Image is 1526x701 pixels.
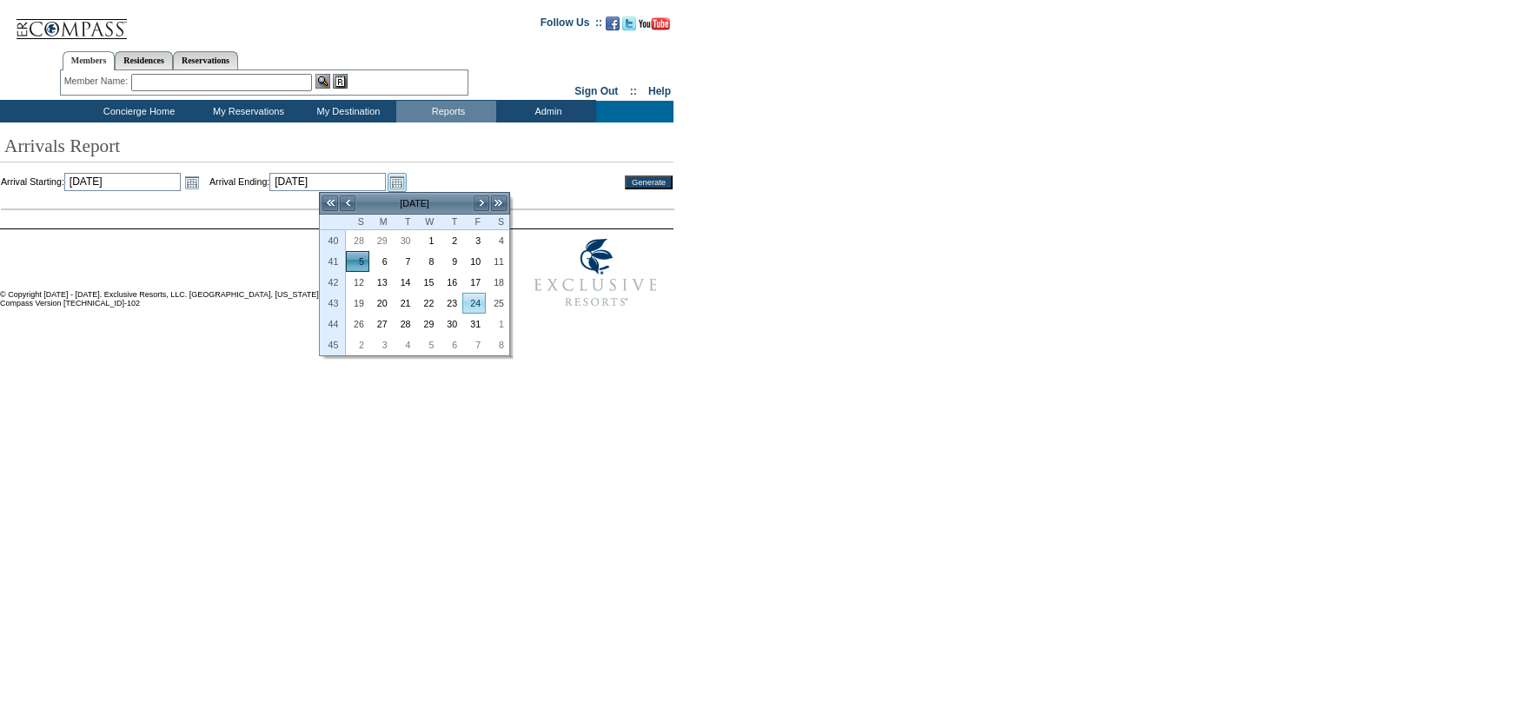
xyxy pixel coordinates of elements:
[369,293,393,314] td: Monday, October 20, 2025
[463,273,485,292] a: 17
[439,215,462,230] th: Thursday
[64,74,131,89] div: Member Name:
[463,252,485,271] a: 10
[346,251,369,272] td: Sunday, October 05, 2025
[320,230,346,251] th: 40
[393,334,416,355] td: Tuesday, November 04, 2025
[394,335,415,354] a: 4
[473,195,490,212] a: >
[496,101,596,122] td: Admin
[320,251,346,272] th: 41
[416,251,440,272] td: Wednesday, October 08, 2025
[296,101,396,122] td: My Destination
[369,272,393,293] td: Monday, October 13, 2025
[339,195,356,212] a: <
[322,195,339,212] a: <<
[347,294,368,313] a: 19
[15,4,128,40] img: Compass Home
[462,251,486,272] td: Friday, October 10, 2025
[487,252,508,271] a: 11
[462,230,486,251] td: Friday, October 03, 2025
[370,231,392,250] a: 29
[77,101,196,122] td: Concierge Home
[648,85,671,97] a: Help
[439,293,462,314] td: Thursday, October 23, 2025
[486,314,509,334] td: Saturday, November 01, 2025
[462,314,486,334] td: Friday, October 31, 2025
[416,272,440,293] td: Wednesday, October 15, 2025
[369,251,393,272] td: Monday, October 06, 2025
[606,17,620,30] img: Become our fan on Facebook
[347,231,368,250] a: 28
[173,51,238,69] a: Reservations
[439,230,462,251] td: Thursday, October 02, 2025
[417,335,439,354] a: 5
[463,231,485,250] a: 3
[417,294,439,313] a: 22
[346,272,369,293] td: Sunday, October 12, 2025
[388,173,407,192] a: Open the calendar popup.
[487,294,508,313] a: 25
[417,273,439,292] a: 15
[394,273,415,292] a: 14
[370,294,392,313] a: 20
[416,314,440,334] td: Wednesday, October 29, 2025
[346,293,369,314] td: Sunday, October 19, 2025
[487,314,508,334] a: 1
[639,17,670,30] img: Subscribe to our YouTube Channel
[486,334,509,355] td: Saturday, November 08, 2025
[369,334,393,355] td: Monday, November 03, 2025
[320,293,346,314] th: 43
[416,293,440,314] td: Wednesday, October 22, 2025
[462,334,486,355] td: Friday, November 07, 2025
[393,314,416,334] td: Tuesday, October 28, 2025
[63,51,116,70] a: Members
[333,74,348,89] img: Reservations
[462,215,486,230] th: Friday
[440,335,461,354] a: 6
[463,335,485,354] a: 7
[490,195,508,212] a: >>
[320,272,346,293] th: 42
[370,252,392,271] a: 6
[487,231,508,250] a: 4
[541,15,602,36] td: Follow Us ::
[486,215,509,230] th: Saturday
[346,334,369,355] td: Sunday, November 02, 2025
[417,314,439,334] a: 29
[487,335,508,354] a: 8
[393,215,416,230] th: Tuesday
[463,294,485,313] a: 24
[369,215,393,230] th: Monday
[639,22,670,32] a: Subscribe to our YouTube Channel
[115,51,173,69] a: Residences
[486,251,509,272] td: Saturday, October 11, 2025
[369,314,393,334] td: Monday, October 27, 2025
[486,293,509,314] td: Saturday, October 25, 2025
[487,273,508,292] a: 18
[606,22,620,32] a: Become our fan on Facebook
[440,314,461,334] a: 30
[347,314,368,334] a: 26
[394,231,415,250] a: 30
[417,231,439,250] a: 1
[440,252,461,271] a: 9
[416,334,440,355] td: Wednesday, November 05, 2025
[440,294,461,313] a: 23
[196,101,296,122] td: My Reservations
[315,74,330,89] img: View
[393,293,416,314] td: Tuesday, October 21, 2025
[1,173,601,192] td: Arrival Starting: Arrival Ending:
[417,252,439,271] a: 8
[440,231,461,250] a: 2
[622,22,636,32] a: Follow us on Twitter
[416,230,440,251] td: Wednesday, October 01, 2025
[486,230,509,251] td: Saturday, October 04, 2025
[622,17,636,30] img: Follow us on Twitter
[346,215,369,230] th: Sunday
[393,272,416,293] td: Tuesday, October 14, 2025
[394,314,415,334] a: 28
[370,335,392,354] a: 3
[439,251,462,272] td: Thursday, October 09, 2025
[370,273,392,292] a: 13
